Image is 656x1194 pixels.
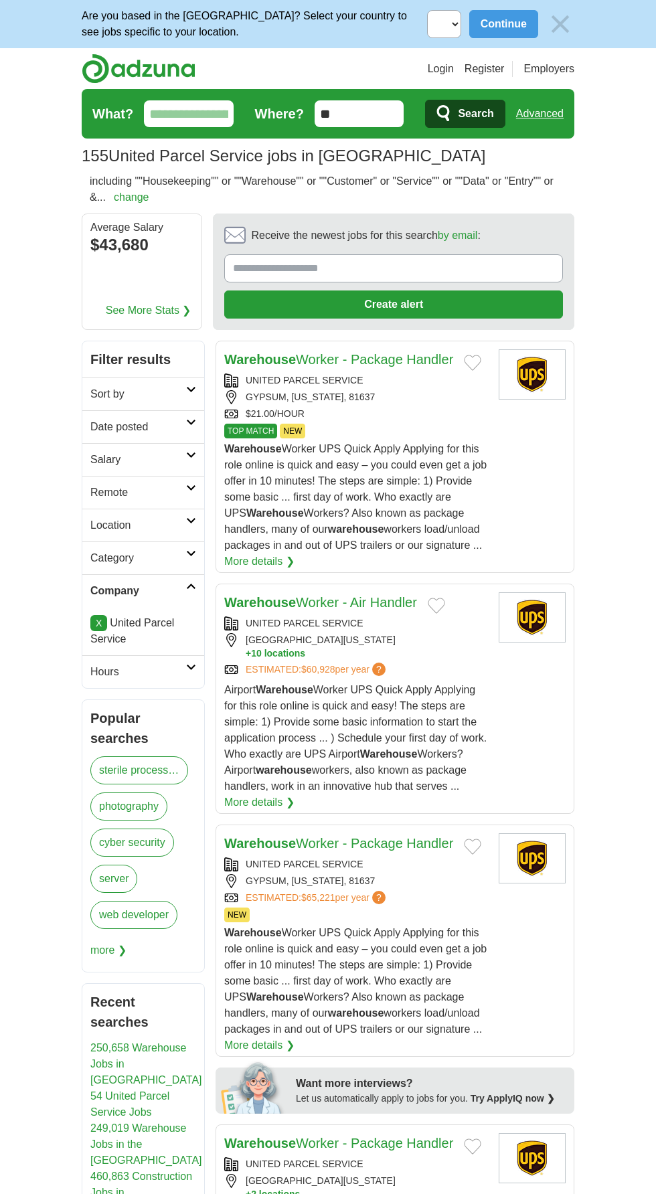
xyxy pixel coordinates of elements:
a: Remote [82,476,204,509]
button: Add to favorite jobs [428,598,445,614]
a: WarehouseWorker - Package Handler [224,352,453,367]
strong: Warehouse [360,748,418,760]
img: Adzuna logo [82,54,195,84]
h2: Filter results [82,341,204,377]
button: Add to favorite jobs [464,839,481,855]
a: Register [465,61,505,77]
button: Continue [469,10,538,38]
img: United Parcel Service logo [499,592,566,643]
label: Where? [255,104,304,124]
strong: Warehouse [224,443,282,454]
a: web developer [90,901,177,929]
button: Search [425,100,505,128]
strong: Warehouse [224,1136,296,1150]
a: 249,019 Warehouse Jobs in the [GEOGRAPHIC_DATA] [90,1122,202,1166]
img: United Parcel Service logo [499,349,566,400]
h2: Company [90,583,186,599]
span: Airport Worker UPS Quick Apply Applying for this role online is quick and easy! The steps are sim... [224,684,487,792]
strong: Warehouse [256,684,313,695]
a: UNITED PARCEL SERVICE [246,618,363,628]
span: Worker UPS Quick Apply Applying for this role online is quick and easy – you could even get a job... [224,443,487,551]
a: More details ❯ [224,553,295,570]
a: Location [82,509,204,541]
strong: warehouse [328,523,384,535]
a: Advanced [516,100,564,127]
span: TOP MATCH [224,424,277,438]
a: 54 United Parcel Service Jobs [90,1090,169,1118]
h2: including ""Housekeeping"" or ""Warehouse"" or ""Customer" or "Service"" or ""Data" or "Entry"" o... [90,173,566,205]
button: Add to favorite jobs [464,355,481,371]
a: Login [428,61,454,77]
h1: United Parcel Service jobs in [GEOGRAPHIC_DATA] [82,147,485,165]
strong: Warehouse [246,991,304,1003]
a: WarehouseWorker - Air Handler [224,595,417,610]
strong: Warehouse [224,836,296,851]
div: $43,680 [90,233,193,257]
h2: Category [90,550,186,566]
h2: Location [90,517,186,533]
span: Search [458,100,493,127]
a: sterile processing technician [90,756,188,784]
a: UNITED PARCEL SERVICE [246,375,363,386]
a: change [114,191,149,203]
li: United Parcel Service [90,615,196,647]
h2: Sort by [90,386,186,402]
div: GYPSUM, [US_STATE], 81637 [224,874,488,888]
label: What? [92,104,133,124]
strong: warehouse [328,1007,384,1019]
div: Average Salary [90,222,193,233]
h2: Recent searches [90,992,196,1032]
a: UNITED PARCEL SERVICE [246,1159,363,1169]
button: Create alert [224,290,563,319]
a: ESTIMATED:$65,221per year? [246,891,388,905]
a: Salary [82,443,204,476]
a: X [90,615,107,631]
a: Category [82,541,204,574]
div: $21.00/HOUR [224,407,488,421]
strong: warehouse [256,764,312,776]
a: Try ApplyIQ now ❯ [471,1093,555,1104]
a: WarehouseWorker - Package Handler [224,1136,453,1150]
div: GYPSUM, [US_STATE], 81637 [224,390,488,404]
a: by email [438,230,478,241]
a: Company [82,574,204,607]
div: [GEOGRAPHIC_DATA][US_STATE] [224,633,488,660]
span: ? [372,891,386,904]
img: apply-iq-scientist.png [221,1060,286,1114]
h2: Remote [90,485,186,501]
span: + [246,647,251,660]
h2: Date posted [90,419,186,435]
span: ? [372,663,386,676]
span: Receive the newest jobs for this search : [251,228,480,244]
a: More details ❯ [224,1037,295,1053]
strong: Warehouse [224,595,296,610]
button: +10 locations [246,647,488,660]
h2: Salary [90,452,186,468]
img: icon_close_no_bg.svg [546,10,574,38]
img: United Parcel Service logo [499,833,566,883]
p: Are you based in the [GEOGRAPHIC_DATA]? Select your country to see jobs specific to your location. [82,8,427,40]
a: UNITED PARCEL SERVICE [246,859,363,869]
a: More details ❯ [224,794,295,811]
a: ESTIMATED:$60,928per year? [246,663,388,677]
a: photography [90,792,167,821]
a: 250,658 Warehouse Jobs in [GEOGRAPHIC_DATA] [90,1042,202,1086]
span: $65,221 [301,892,335,903]
strong: Warehouse [246,507,304,519]
div: Want more interviews? [296,1076,566,1092]
strong: Warehouse [224,927,282,938]
a: Sort by [82,377,204,410]
a: Employers [523,61,574,77]
span: $60,928 [301,664,335,675]
strong: Warehouse [224,352,296,367]
a: Hours [82,655,204,688]
button: Add to favorite jobs [464,1138,481,1155]
a: server [90,865,137,893]
a: Date posted [82,410,204,443]
img: United Parcel Service logo [499,1133,566,1183]
span: NEW [224,908,250,922]
span: 155 [82,144,108,168]
a: WarehouseWorker - Package Handler [224,836,453,851]
span: more ❯ [90,937,127,964]
a: See More Stats ❯ [106,303,191,319]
